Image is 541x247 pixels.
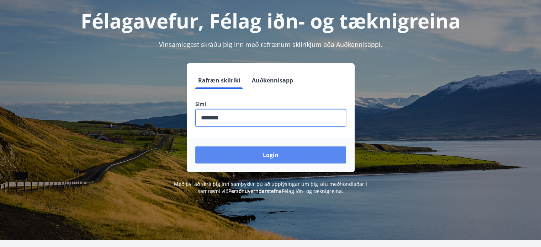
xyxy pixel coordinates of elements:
button: Login [195,146,346,163]
span: Vinsamlegast skráðu þig inn með rafrænum skilríkjum eða Auðkennisappi. [159,40,382,49]
h1: Félagavefur, Félag iðn- og tæknigreina [23,7,518,34]
a: Persónuverndarstefna [228,188,282,194]
span: Með því að skrá þig inn samþykkir þú að upplýsingar um þig séu meðhöndlaðar í samræmi við Félag i... [174,181,367,194]
label: Sími [195,101,346,108]
button: Auðkennisapp [249,72,296,89]
button: Rafræn skilríki [195,72,243,89]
